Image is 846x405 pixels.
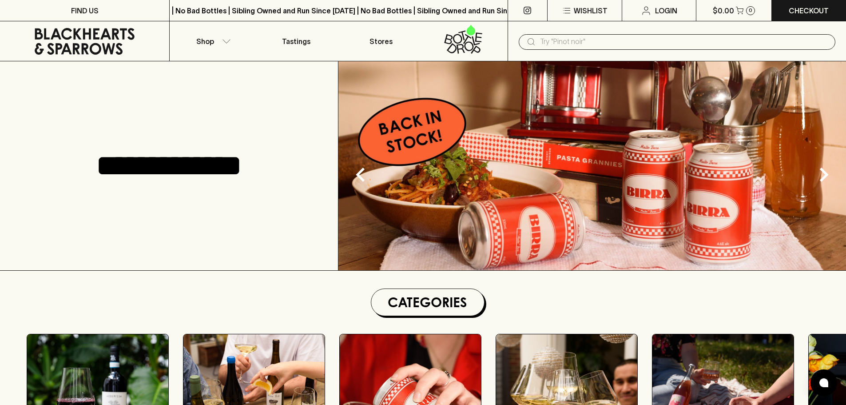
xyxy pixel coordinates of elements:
[338,61,846,270] img: optimise
[574,5,608,16] p: Wishlist
[749,8,752,13] p: 0
[655,5,677,16] p: Login
[713,5,734,16] p: $0.00
[369,36,393,47] p: Stores
[375,293,481,312] h1: Categories
[789,5,829,16] p: Checkout
[339,21,423,61] a: Stores
[806,157,842,192] button: Next
[343,157,378,192] button: Previous
[196,36,214,47] p: Shop
[540,35,828,49] input: Try "Pinot noir"
[254,21,338,61] a: Tastings
[170,21,254,61] button: Shop
[819,378,828,387] img: bubble-icon
[282,36,310,47] p: Tastings
[71,5,99,16] p: FIND US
